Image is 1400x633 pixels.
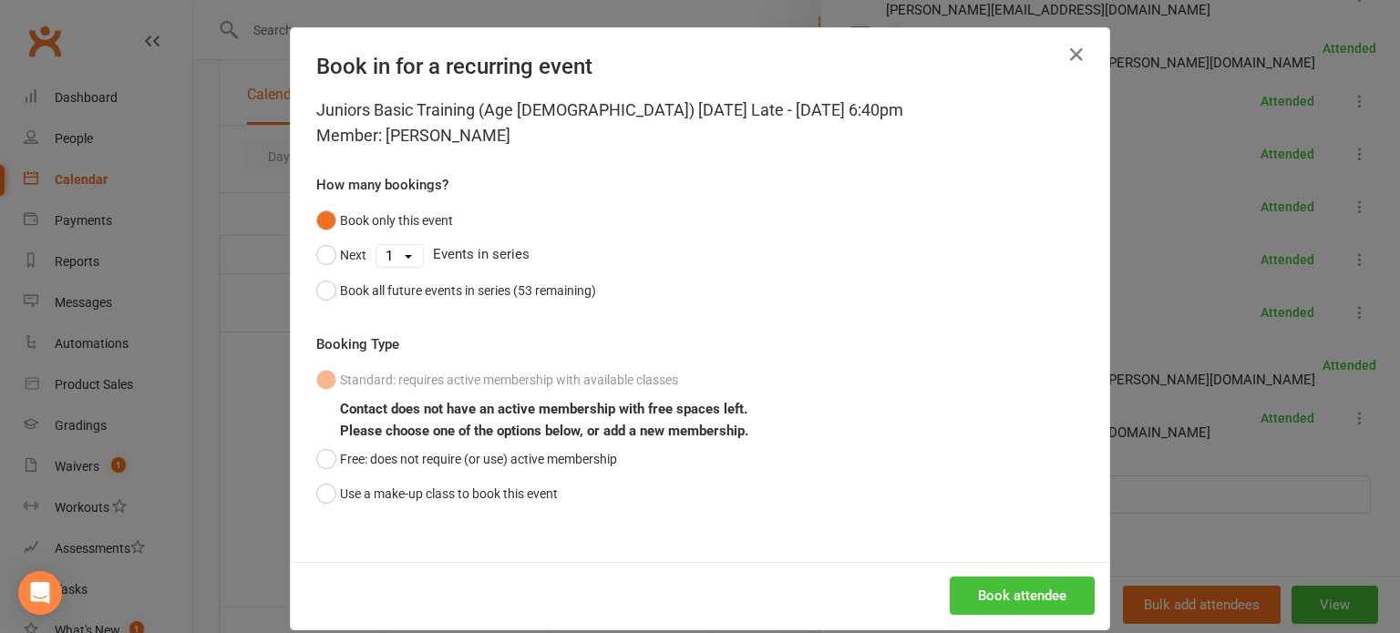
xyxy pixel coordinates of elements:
div: Book all future events in series (53 remaining) [340,281,596,301]
button: Next [316,238,366,272]
button: Book attendee [950,577,1095,615]
div: Juniors Basic Training (Age [DEMOGRAPHIC_DATA]) [DATE] Late - [DATE] 6:40pm Member: [PERSON_NAME] [316,97,1084,148]
h4: Book in for a recurring event [316,54,1084,79]
b: Contact does not have an active membership with free spaces left. [340,401,747,417]
div: Events in series [316,238,1084,272]
label: How many bookings? [316,174,448,196]
button: Book all future events in series (53 remaining) [316,273,596,308]
label: Booking Type [316,333,399,355]
button: Use a make-up class to book this event [316,476,558,511]
button: Free: does not require (or use) active membership [316,442,617,476]
button: Close [1062,40,1091,69]
button: Book only this event [316,203,453,238]
div: Open Intercom Messenger [18,571,62,615]
b: Please choose one of the options below, or add a new membership. [340,423,748,439]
